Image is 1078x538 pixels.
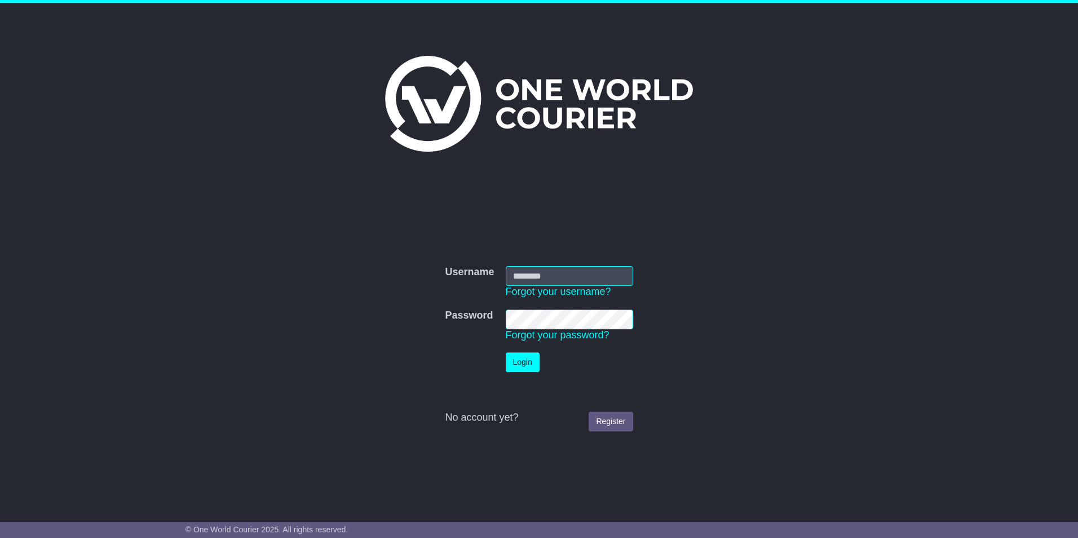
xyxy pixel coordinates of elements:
span: © One World Courier 2025. All rights reserved. [185,525,348,534]
a: Register [589,412,633,431]
label: Username [445,266,494,279]
div: No account yet? [445,412,633,424]
label: Password [445,310,493,322]
img: One World [385,56,693,152]
a: Forgot your username? [506,286,611,297]
button: Login [506,352,540,372]
a: Forgot your password? [506,329,609,341]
